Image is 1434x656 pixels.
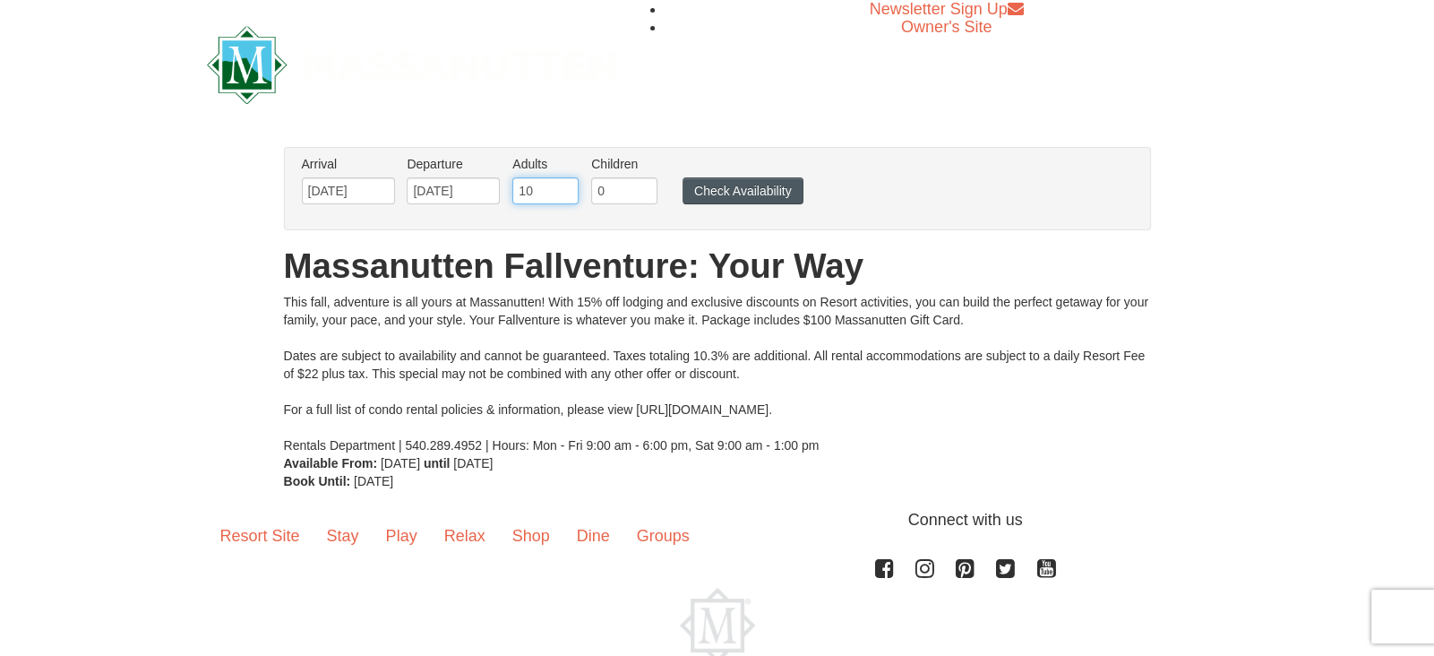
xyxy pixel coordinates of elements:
[901,18,992,36] a: Owner's Site
[563,508,623,564] a: Dine
[284,456,378,470] strong: Available From:
[207,41,617,83] a: Massanutten Resort
[354,474,393,488] span: [DATE]
[453,456,493,470] span: [DATE]
[623,508,703,564] a: Groups
[381,456,420,470] span: [DATE]
[284,293,1151,454] div: This fall, adventure is all yours at Massanutten! With 15% off lodging and exclusive discounts on...
[407,155,500,173] label: Departure
[683,177,803,204] button: Check Availability
[313,508,373,564] a: Stay
[284,474,351,488] strong: Book Until:
[591,155,657,173] label: Children
[207,508,1228,532] p: Connect with us
[373,508,431,564] a: Play
[207,508,313,564] a: Resort Site
[512,155,579,173] label: Adults
[499,508,563,564] a: Shop
[207,26,617,104] img: Massanutten Resort Logo
[302,155,395,173] label: Arrival
[424,456,451,470] strong: until
[284,248,1151,284] h1: Massanutten Fallventure: Your Way
[431,508,499,564] a: Relax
